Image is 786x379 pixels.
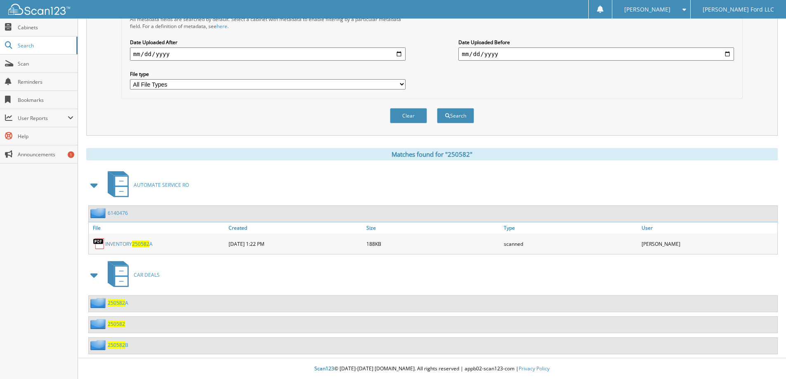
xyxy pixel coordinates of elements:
[502,235,640,252] div: scanned
[130,16,406,30] div: All metadata fields are searched by default. Select a cabinet with metadata to enable filtering b...
[227,222,364,233] a: Created
[103,259,160,291] a: CAR DEALS
[108,299,125,306] span: 250582
[8,4,70,15] img: scan123-logo-white.svg
[364,235,502,252] div: 188KB
[502,222,640,233] a: Type
[90,340,108,350] img: folder2.png
[134,181,189,188] span: AUTOMATE SERVICE RO
[90,208,108,218] img: folder2.png
[108,341,128,348] a: 250582B
[18,115,68,122] span: User Reports
[18,133,73,140] span: Help
[108,210,128,217] a: 6140476
[364,222,502,233] a: Size
[134,271,160,278] span: CAR DEALS
[103,169,189,201] a: AUTOMATE SERVICE RO
[640,222,777,233] a: User
[640,235,777,252] div: [PERSON_NAME]
[519,365,550,372] a: Privacy Policy
[18,78,73,85] span: Reminders
[390,108,427,123] button: Clear
[78,359,786,379] div: © [DATE]-[DATE] [DOMAIN_NAME]. All rights reserved | appb02-scan123-com |
[18,151,73,158] span: Announcements
[18,24,73,31] span: Cabinets
[703,7,774,12] span: [PERSON_NAME] Ford LLC
[130,39,406,46] label: Date Uploaded After
[130,71,406,78] label: File type
[314,365,334,372] span: Scan123
[217,23,227,30] a: here
[132,240,149,247] span: 250582
[90,298,108,308] img: folder2.png
[18,60,73,67] span: Scan
[458,47,734,61] input: end
[105,240,153,247] a: INVENTORY250582A
[90,319,108,329] img: folder2.png
[227,235,364,252] div: [DATE] 1:22 PM
[18,97,73,104] span: Bookmarks
[130,47,406,61] input: start
[89,222,227,233] a: File
[93,238,105,250] img: PDF.png
[624,7,670,12] span: [PERSON_NAME]
[18,42,72,49] span: Search
[108,320,125,327] a: 250582
[108,341,125,348] span: 250582
[108,299,128,306] a: 250582A
[437,108,474,123] button: Search
[458,39,734,46] label: Date Uploaded Before
[86,148,778,160] div: Matches found for "250582"
[68,151,74,158] div: 1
